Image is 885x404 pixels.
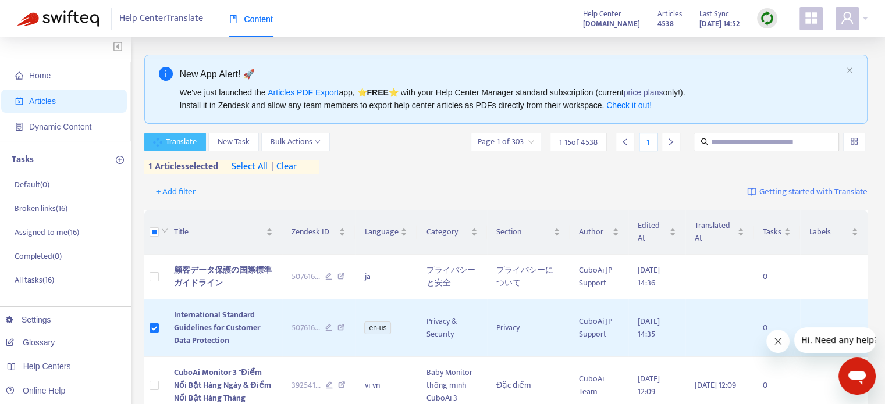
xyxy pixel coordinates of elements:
[147,183,205,201] button: + Add filter
[606,101,652,110] a: Check it out!
[487,255,570,299] td: プライバシーについて
[292,226,337,238] span: Zendesk ID
[6,315,51,324] a: Settings
[559,136,598,148] span: 1 - 15 of 4538
[840,11,854,25] span: user
[15,123,23,131] span: container
[638,372,660,398] span: [DATE] 12:09
[15,250,62,262] p: Completed ( 0 )
[6,338,55,347] a: Glossary
[315,139,321,145] span: down
[754,210,800,255] th: Tasks
[282,210,356,255] th: Zendesk ID
[579,226,610,238] span: Author
[272,159,274,174] span: |
[638,219,667,245] span: Edited At
[116,156,124,164] span: plus-circle
[271,135,321,148] span: Bulk Actions
[364,226,398,238] span: Language
[747,183,868,201] a: Getting started with Translate
[364,321,391,334] span: en-us
[760,11,774,26] img: sync.dc5367851b00ba804db3.png
[417,210,487,255] th: Category
[15,178,49,191] p: Default ( 0 )
[29,71,51,80] span: Home
[268,160,297,174] span: clear
[180,67,842,81] div: New App Alert! 🚀
[754,299,800,357] td: 0
[794,327,876,353] iframe: 会社からのメッセージ
[657,8,682,20] span: Articles
[638,263,660,289] span: [DATE] 14:36
[583,17,640,30] a: [DOMAIN_NAME]
[570,210,628,255] th: Author
[355,210,417,255] th: Language
[695,378,736,392] span: [DATE] 12:09
[355,255,417,299] td: ja
[638,314,660,341] span: [DATE] 14:35
[7,8,84,17] span: Hi. Need any help?
[809,226,849,238] span: Labels
[583,8,621,20] span: Help Center
[208,133,259,151] button: New Task
[15,226,79,238] p: Assigned to me ( 16 )
[229,15,273,24] span: Content
[759,185,868,199] span: Getting started with Translate
[570,299,628,357] td: CuboAi JP Support
[15,97,23,105] span: account-book
[754,255,800,299] td: 0
[292,321,320,334] span: 507616 ...
[229,15,237,23] span: book
[628,210,685,255] th: Edited At
[766,330,790,353] iframe: メッセージを閉じる
[804,11,818,25] span: appstore
[838,357,876,395] iframe: メッセージングウィンドウを開くボタン
[426,226,468,238] span: Category
[292,270,320,283] span: 507616 ...
[17,10,99,27] img: Swifteq
[29,122,91,131] span: Dynamic Content
[144,133,207,151] button: Translate
[570,255,628,299] td: CuboAi JP Support
[15,274,54,286] p: All tasks ( 16 )
[496,226,551,238] span: Section
[161,227,168,234] span: down
[165,210,282,255] th: Title
[695,219,735,245] span: Translated At
[232,160,268,174] span: select all
[12,153,34,167] p: Tasks
[174,308,260,347] span: International Standard Guidelines for Customer Data Protection
[218,135,250,148] span: New Task
[667,138,675,146] span: right
[261,133,330,151] button: Bulk Actionsdown
[166,135,197,148] span: Translate
[23,362,71,371] span: Help Centers
[144,160,219,174] span: 1 articles selected
[119,8,203,30] span: Help Center Translate
[367,88,388,97] b: FREE
[699,8,729,20] span: Last Sync
[180,86,842,112] div: We've just launched the app, ⭐ ⭐️ with your Help Center Manager standard subscription (current on...
[763,226,781,238] span: Tasks
[624,88,663,97] a: price plans
[174,226,264,238] span: Title
[846,67,853,74] button: close
[487,299,570,357] td: Privacy
[156,185,196,199] span: + Add filter
[29,96,56,106] span: Articles
[15,71,23,80] span: home
[747,187,756,196] img: image-link
[174,263,272,289] span: 顧客データ保護の国際標準ガイドライン
[657,17,674,30] strong: 4538
[417,299,487,357] td: Privacy & Security
[6,386,65,395] a: Online Help
[417,255,487,299] td: プライバシーと安全
[292,379,321,392] span: 392541 ...
[800,210,868,255] th: Labels
[639,133,657,151] div: 1
[699,17,740,30] strong: [DATE] 14:52
[487,210,570,255] th: Section
[685,210,754,255] th: Translated At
